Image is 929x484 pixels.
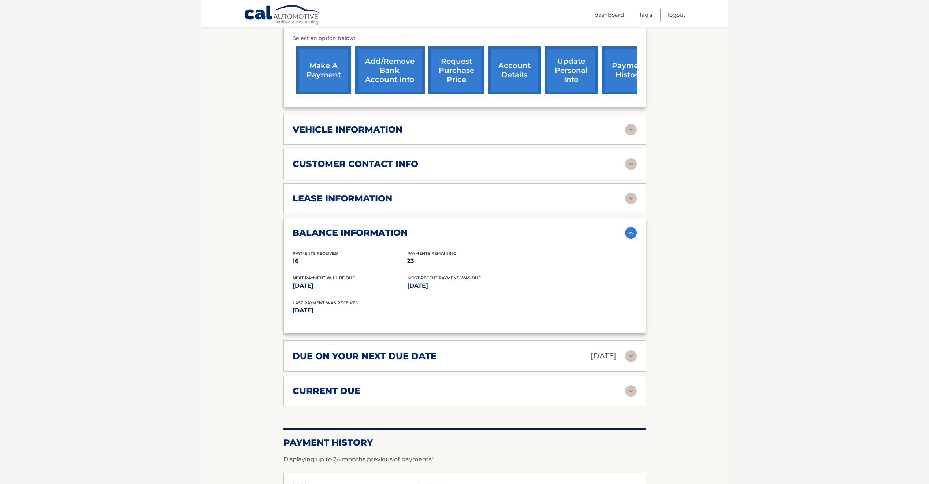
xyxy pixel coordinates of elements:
a: Dashboard [595,9,624,21]
img: accordion-rest.svg [625,158,637,170]
p: [DATE] [293,281,407,291]
a: update personal info [545,46,598,94]
a: account details [488,46,541,94]
span: Last Payment was received [293,300,358,305]
a: Cal Automotive [244,5,321,26]
h2: lease information [293,193,392,204]
span: Payments Remaining [407,251,456,256]
p: Displaying up to 24 months previous of payments*. [283,455,646,464]
p: 23 [407,256,522,266]
p: Select an option below: [293,34,637,43]
h2: due on your next due date [293,351,436,362]
h2: customer contact info [293,159,418,170]
p: [DATE] [293,305,465,316]
img: accordion-rest.svg [625,385,637,397]
img: accordion-rest.svg [625,193,637,204]
span: Most Recent Payment Was Due [407,275,481,280]
a: Add/Remove bank account info [355,46,425,94]
span: Next Payment will be due [293,275,355,280]
a: make a payment [296,46,351,94]
p: 16 [293,256,407,266]
h2: balance information [293,227,408,238]
img: accordion-rest.svg [625,350,637,362]
img: accordion-rest.svg [625,124,637,135]
span: Payments Received [293,251,338,256]
a: FAQ's [640,9,652,21]
a: request purchase price [428,46,484,94]
h2: current due [293,386,360,396]
img: accordion-active.svg [625,227,637,239]
h2: Payment History [283,437,646,448]
p: [DATE] [591,350,616,362]
p: [DATE] [407,281,522,291]
a: Logout [668,9,685,21]
h2: vehicle information [293,124,402,135]
a: payment history [602,46,657,94]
